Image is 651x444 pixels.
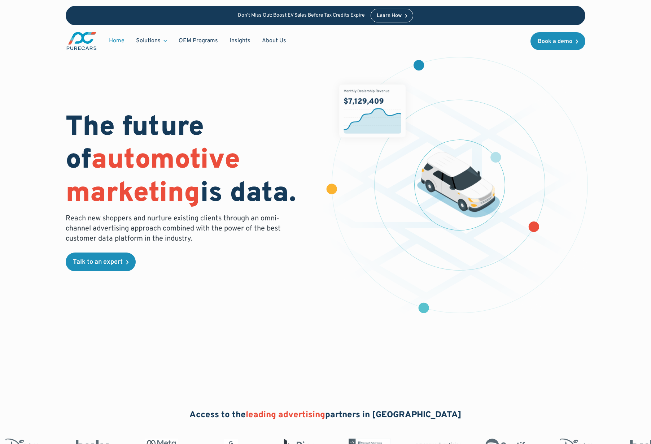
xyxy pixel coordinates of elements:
[256,34,292,48] a: About Us
[530,32,585,50] a: Book a demo
[66,31,97,51] a: main
[136,37,161,45] div: Solutions
[189,409,462,422] h2: Access to the partners in [GEOGRAPHIC_DATA]
[66,112,317,211] h1: The future of is data.
[66,253,136,271] a: Talk to an expert
[377,13,402,18] div: Learn How
[103,34,130,48] a: Home
[246,410,325,421] span: leading advertising
[538,39,572,44] div: Book a demo
[371,9,414,22] a: Learn How
[73,259,123,266] div: Talk to an expert
[224,34,256,48] a: Insights
[66,214,285,244] p: Reach new shoppers and nurture existing clients through an omni-channel advertising approach comb...
[66,31,97,51] img: purecars logo
[130,34,173,48] div: Solutions
[417,152,500,218] img: illustration of a vehicle
[66,143,240,211] span: automotive marketing
[339,85,406,138] img: chart showing monthly dealership revenue of $7m
[173,34,224,48] a: OEM Programs
[238,13,365,19] p: Don’t Miss Out: Boost EV Sales Before Tax Credits Expire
